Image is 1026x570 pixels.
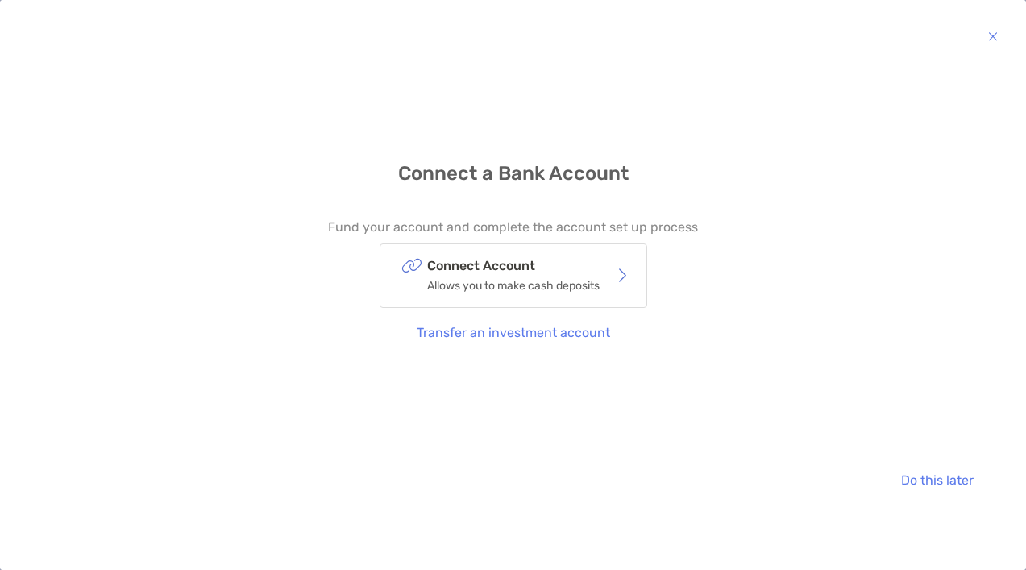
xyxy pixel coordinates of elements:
[427,256,600,276] p: Connect Account
[328,217,698,237] p: Fund your account and complete the account set up process
[427,276,600,296] p: Allows you to make cash deposits
[988,27,998,46] img: button icon
[398,162,629,185] h4: Connect a Bank Account
[888,462,986,497] button: Do this later
[380,243,647,308] button: Connect AccountAllows you to make cash deposits
[404,314,622,350] button: Transfer an investment account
